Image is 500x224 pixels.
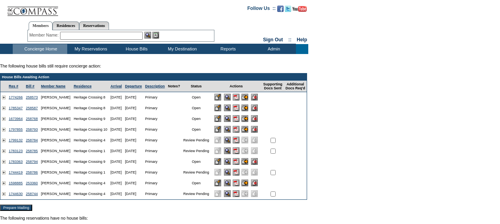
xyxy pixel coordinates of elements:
[247,5,276,14] td: Follow Us ::
[251,94,258,100] input: Delete
[123,167,144,178] td: [DATE]
[241,115,248,122] input: Submit for Processing
[2,160,6,164] img: plus.gif
[26,138,38,142] a: 258784
[251,147,258,154] img: Delete
[72,114,109,124] td: Heritage Crossing 9
[166,81,182,92] td: Notes?
[2,128,6,131] img: plus.gif
[109,146,124,156] td: [DATE]
[251,190,258,197] img: Delete
[233,190,239,197] img: b_pdf.gif
[2,106,6,110] img: plus.gif
[224,115,231,122] input: View
[39,146,72,156] td: [PERSON_NAME]
[214,137,221,143] img: Edit
[214,169,221,176] img: Edit
[9,181,23,185] a: 1598885
[26,160,38,164] a: 258794
[2,139,6,142] img: plus.gif
[250,44,296,54] td: Admin
[109,178,124,189] td: [DATE]
[224,94,231,100] input: View
[9,160,23,164] a: 1783363
[182,146,211,156] td: Review Pending
[292,8,307,13] a: Subscribe to our YouTube Channel
[233,94,239,100] img: b_pdf.gif
[224,180,231,186] input: View
[72,178,109,189] td: Heritage Crossing 4
[39,189,72,199] td: [PERSON_NAME]
[26,117,38,121] a: 258768
[204,44,250,54] td: Reports
[26,84,35,88] a: Bill #
[182,135,211,146] td: Review Pending
[72,146,109,156] td: Heritage Crossing 1
[144,156,167,167] td: Primary
[182,156,211,167] td: Open
[251,126,258,133] input: Delete
[72,167,109,178] td: Heritage Crossing 1
[182,81,211,92] td: Status
[123,103,144,114] td: [DATE]
[123,178,144,189] td: [DATE]
[182,124,211,135] td: Open
[39,124,72,135] td: [PERSON_NAME]
[144,32,151,39] img: View
[224,169,231,176] input: View
[241,158,248,165] input: Submit for Processing
[9,127,23,131] a: 1797855
[241,137,248,143] img: Submit for Processing
[214,115,221,122] input: Edit
[285,8,291,13] a: Follow us on Twitter
[224,137,231,143] input: View
[109,167,124,178] td: [DATE]
[0,73,307,81] td: House Bills Awaiting Action
[26,170,38,174] a: 258786
[26,95,38,99] a: 258573
[145,84,165,88] a: Description
[2,182,6,185] img: plus.gif
[233,180,239,186] img: b_pdf.gif
[9,170,23,174] a: 1744419
[251,104,258,111] input: Delete
[182,92,211,103] td: Open
[53,21,79,30] a: Residences
[159,44,204,54] td: My Destination
[144,146,167,156] td: Primary
[2,192,6,196] img: plus.gif
[241,180,248,186] input: Submit for Processing
[113,44,159,54] td: House Bills
[109,189,124,199] td: [DATE]
[39,178,72,189] td: [PERSON_NAME]
[263,37,283,42] a: Sign Out
[39,167,72,178] td: [PERSON_NAME]
[109,156,124,167] td: [DATE]
[79,21,109,30] a: Reservations
[2,171,6,174] img: plus.gif
[214,126,221,133] input: Edit
[214,104,221,111] input: Edit
[9,95,23,99] a: 1774266
[72,135,109,146] td: Heritage Crossing 4
[182,178,211,189] td: Open
[233,158,239,165] img: b_pdf.gif
[288,37,292,42] span: ::
[9,117,23,121] a: 1673964
[251,180,258,186] input: Delete
[277,8,284,13] a: Become our fan on Facebook
[233,104,239,111] img: b_pdf.gif
[182,114,211,124] td: Open
[152,32,159,39] img: Reservations
[2,96,6,99] img: plus.gif
[26,106,38,110] a: 258587
[144,178,167,189] td: Primary
[233,126,239,133] img: b_pdf.gif
[67,44,113,54] td: My Reservations
[9,192,23,196] a: 1744630
[277,6,284,12] img: Become our fan on Facebook
[241,147,248,154] img: Submit for Processing
[123,124,144,135] td: [DATE]
[123,92,144,103] td: [DATE]
[262,81,284,92] td: Supporting Docs Sent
